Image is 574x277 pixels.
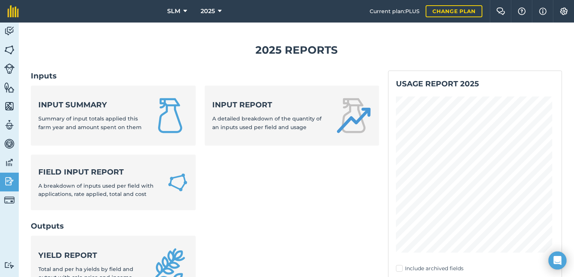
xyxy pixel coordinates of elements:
[4,44,15,56] img: svg+xml;base64,PHN2ZyB4bWxucz0iaHR0cDovL3d3dy53My5vcmcvMjAwMC9zdmciIHdpZHRoPSI1NiIgaGVpZ2h0PSI2MC...
[4,101,15,112] img: svg+xml;base64,PHN2ZyB4bWxucz0iaHR0cDovL3d3dy53My5vcmcvMjAwMC9zdmciIHdpZHRoPSI1NiIgaGVpZ2h0PSI2MC...
[38,182,154,197] span: A breakdown of inputs used per field with applications, rate applied, total and cost
[31,71,379,81] h2: Inputs
[4,176,15,187] img: svg+xml;base64,PD94bWwgdmVyc2lvbj0iMS4wIiBlbmNvZGluZz0idXRmLTgiPz4KPCEtLSBHZW5lcmF0b3I6IEFkb2JlIE...
[38,167,158,177] strong: Field Input Report
[31,86,196,146] a: Input summarySummary of input totals applied this farm year and amount spent on them
[4,262,15,269] img: svg+xml;base64,PD94bWwgdmVyc2lvbj0iMS4wIiBlbmNvZGluZz0idXRmLTgiPz4KPCEtLSBHZW5lcmF0b3I6IEFkb2JlIE...
[167,7,180,16] span: SLM
[167,171,188,194] img: Field Input Report
[4,138,15,149] img: svg+xml;base64,PD94bWwgdmVyc2lvbj0iMS4wIiBlbmNvZGluZz0idXRmLTgiPz4KPCEtLSBHZW5lcmF0b3I6IEFkb2JlIE...
[4,195,15,205] img: svg+xml;base64,PD94bWwgdmVyc2lvbj0iMS4wIiBlbmNvZGluZz0idXRmLTgiPz4KPCEtLSBHZW5lcmF0b3I6IEFkb2JlIE...
[4,119,15,131] img: svg+xml;base64,PD94bWwgdmVyc2lvbj0iMS4wIiBlbmNvZGluZz0idXRmLTgiPz4KPCEtLSBHZW5lcmF0b3I6IEFkb2JlIE...
[4,82,15,93] img: svg+xml;base64,PHN2ZyB4bWxucz0iaHR0cDovL3d3dy53My5vcmcvMjAwMC9zdmciIHdpZHRoPSI1NiIgaGVpZ2h0PSI2MC...
[517,8,526,15] img: A question mark icon
[539,7,547,16] img: svg+xml;base64,PHN2ZyB4bWxucz0iaHR0cDovL3d3dy53My5vcmcvMjAwMC9zdmciIHdpZHRoPSIxNyIgaGVpZ2h0PSIxNy...
[205,86,379,146] a: Input reportA detailed breakdown of the quantity of an inputs used per field and usage
[548,251,566,269] div: Open Intercom Messenger
[4,157,15,168] img: svg+xml;base64,PD94bWwgdmVyc2lvbj0iMS4wIiBlbmNvZGluZz0idXRmLTgiPz4KPCEtLSBHZW5lcmF0b3I6IEFkb2JlIE...
[559,8,568,15] img: A cog icon
[396,265,554,272] label: Include archived fields
[38,99,143,110] strong: Input summary
[38,115,142,130] span: Summary of input totals applied this farm year and amount spent on them
[426,5,482,17] a: Change plan
[38,250,143,260] strong: Yield report
[4,26,15,37] img: svg+xml;base64,PD94bWwgdmVyc2lvbj0iMS4wIiBlbmNvZGluZz0idXRmLTgiPz4KPCEtLSBHZW5lcmF0b3I6IEFkb2JlIE...
[335,98,372,134] img: Input report
[152,98,188,134] img: Input summary
[212,99,326,110] strong: Input report
[201,7,215,16] span: 2025
[4,63,15,74] img: svg+xml;base64,PD94bWwgdmVyc2lvbj0iMS4wIiBlbmNvZGluZz0idXRmLTgiPz4KPCEtLSBHZW5lcmF0b3I6IEFkb2JlIE...
[496,8,505,15] img: Two speech bubbles overlapping with the left bubble in the forefront
[31,155,196,211] a: Field Input ReportA breakdown of inputs used per field with applications, rate applied, total and...
[31,42,562,59] h1: 2025 Reports
[31,221,379,231] h2: Outputs
[212,115,322,130] span: A detailed breakdown of the quantity of an inputs used per field and usage
[370,7,420,15] span: Current plan : PLUS
[396,78,554,89] h2: Usage report 2025
[8,5,19,17] img: fieldmargin Logo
